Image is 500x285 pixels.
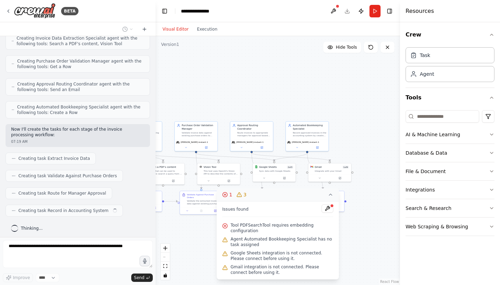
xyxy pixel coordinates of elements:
img: Logo [14,3,56,19]
a: React Flow attribution [380,280,399,284]
div: Crew [406,44,494,88]
button: zoom in [161,244,170,253]
span: Improve [13,275,30,280]
button: Execution [193,25,222,33]
button: Hide right sidebar [385,6,394,16]
div: Extract comprehensive data from the incoming invoice located at {invoice_file_path}. Extract vend... [126,197,160,202]
div: For fully approved invoices, create the necessary accounting entries in {accounting_system}. Reco... [308,197,342,202]
div: Sync data with Google Sheets [259,170,293,172]
button: Open in side panel [219,179,239,183]
div: Invoice Data Extraction SpecialistExtract key data from incoming invoices including vendor inform... [119,121,162,152]
div: Tools [406,107,494,242]
span: Creating task Record in Accounting System [18,208,109,213]
span: [PERSON_NAME]-instant-1 [181,141,208,144]
span: Creating task Route for Manager Approval [18,190,106,196]
div: Vision Tool [203,165,216,169]
span: Number of enabled actions [287,165,293,169]
span: 3 [243,191,247,198]
button: Web Scraping & Browsing [406,218,494,236]
span: Tool PDFSearchTool requires embedding configuration [231,222,333,234]
div: Purchase Order Validation ManagerValidate invoice data against existing purchase orders to ensure... [174,121,218,152]
span: [PERSON_NAME]-instant-1 [292,141,319,144]
g: Edge from 81322ee1-eb53-46aa-bd34-4a3a10850689 to b4d45d5d-ee97-44ae-8c9f-8708d33d4982 [250,153,264,189]
button: Open in side panel [308,145,327,149]
span: Issues found [222,206,249,212]
button: Search & Research [406,199,494,217]
g: Edge from c426cfc4-5e3d-4ce6-a9e5-d40cce0c3a36 to 78379381-f2c1-4c2e-b204-59965f67e8e9 [273,153,309,161]
img: Google Sheets [255,165,258,168]
button: Open in side panel [149,206,160,210]
div: 07:19 AM [11,139,144,144]
button: Switch to previous chat [119,25,136,33]
div: Agent [420,71,434,78]
p: Now I'll create the tasks for each stage of the invoice processing workflow: [11,127,144,138]
button: No output available [194,209,209,213]
span: Thinking... [21,226,43,231]
div: GmailGmail1of9Integrate with your Gmail [308,163,351,182]
div: Record in Accounting SystemFor fully approved invoices, create the necessary accounting entries i... [301,191,344,212]
div: Automated Bookkeeping Specialist [293,124,326,131]
button: 13 [217,188,339,201]
button: Hide left sidebar [160,6,169,16]
div: Gmail [315,165,322,169]
span: Number of enabled actions [342,165,349,169]
button: AI & Machine Learning [406,125,494,144]
button: Integrations [406,181,494,199]
div: Google SheetsGoogle Sheets2of3Sync data with Google Sheets [252,163,296,182]
button: Improve [3,273,33,282]
button: Database & Data [406,144,494,162]
div: Validate Against Purchase Orders [187,193,220,199]
span: Creating task Validate Against Purchase Orders [18,173,117,179]
div: Extract key data from incoming invoices including vendor information, invoice number, date, line ... [126,131,160,137]
span: Creating task Extract Invoice Data [18,156,90,161]
span: Gmail integration is not connected. Please connect before using it. [231,264,333,275]
span: Google Sheets integration is not connected. Please connect before using it. [231,250,333,261]
div: Validate the extracted invoice data against existing purchase orders in {po_database_source}. Che... [187,199,220,205]
div: Validate invoice data against existing purchase orders to ensure accuracy of vendor, amounts, qua... [182,131,215,137]
div: BETA [61,7,78,15]
button: fit view [161,262,170,271]
img: Gmail [310,165,313,168]
span: Creating Approval Routing Coordinator agent with the following tools: Send an Email [17,81,144,92]
button: Open in side panel [331,206,343,210]
div: Integrate with your Gmail [315,170,349,172]
span: Creating Purchase Order Validation Manager agent with the following tools: Get a Row [17,58,144,70]
span: Creating Invoice Data Extraction Specialist agent with the following tools: Search a PDF's conten... [17,35,144,47]
nav: breadcrumb [181,8,217,15]
div: Approval Routing Coordinator [237,124,271,131]
div: This tool uses OpenAI's Vision API to describe the contents of an image. [203,170,238,175]
g: Edge from f50d7a9c-471b-4bcd-9a4a-3b3d9617e43f to 62c76cfc-2b71-4c7e-9c47-f4a8d069666f [139,153,220,161]
button: Click to speak your automation idea [140,256,150,266]
g: Edge from f50d7a9c-471b-4bcd-9a4a-3b3d9617e43f to e3102d30-78a7-43b6-9921-747d321ac0fe [139,153,165,161]
div: Purchase Order Validation Manager [182,124,215,131]
button: Hide Tools [323,42,361,53]
button: Visual Editor [158,25,193,33]
button: Open in side panel [141,145,161,149]
div: Route invoices to appropriate managers for approval based on amount thresholds, department budget... [237,131,271,137]
button: Tools [406,88,494,107]
button: Crew [406,25,494,44]
span: Hide Tools [336,44,357,50]
div: Validate Against Purchase OrdersValidate the extracted invoice data against existing purchase ord... [180,191,223,215]
button: Start a new chat [139,25,150,33]
g: Edge from 7cc78f5e-5b59-42d1-829d-12b42c2df0ec to 728fc972-fad1-402a-a270-563156abae5d [164,199,178,203]
g: Edge from 81322ee1-eb53-46aa-bd34-4a3a10850689 to e5e5c89b-d27a-4578-b733-1e44a463418d [250,153,332,161]
g: Edge from 250c0698-1972-458b-a2c8-cbb2479c8866 to 728fc972-fad1-402a-a270-563156abae5d [194,153,203,189]
button: Open in side panel [209,209,221,213]
div: React Flow controls [161,244,170,280]
button: Open in side panel [197,145,216,149]
g: Edge from c426cfc4-5e3d-4ce6-a9e5-d40cce0c3a36 to a44c2edc-b057-449a-8bb4-55f00ca41a33 [306,153,325,189]
div: Automated Bookkeeping SpecialistRecord approved invoices in the accounting system by creating pro... [285,121,329,152]
div: Approval Routing CoordinatorRoute invoices to appropriate managers for approval based on amount t... [230,121,273,152]
div: Record approved invoices in the accounting system by creating proper journal entries, updating ac... [293,131,326,137]
div: Extract comprehensive data from the incoming invoice located at {invoice_file_path}. Extract vend... [119,191,162,212]
button: Open in side panel [164,179,183,183]
span: [PERSON_NAME]-instant-1 [236,141,264,144]
div: PDFSearchToolSearch a PDF's contentA tool that can be used to semantic search a query from a PDF'... [141,163,185,185]
div: Google Sheets [259,165,277,169]
button: File & Document [406,162,494,180]
span: Send [134,275,144,280]
span: 1 [229,191,232,198]
button: Open in side panel [252,145,272,149]
button: Open in side panel [330,176,350,180]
